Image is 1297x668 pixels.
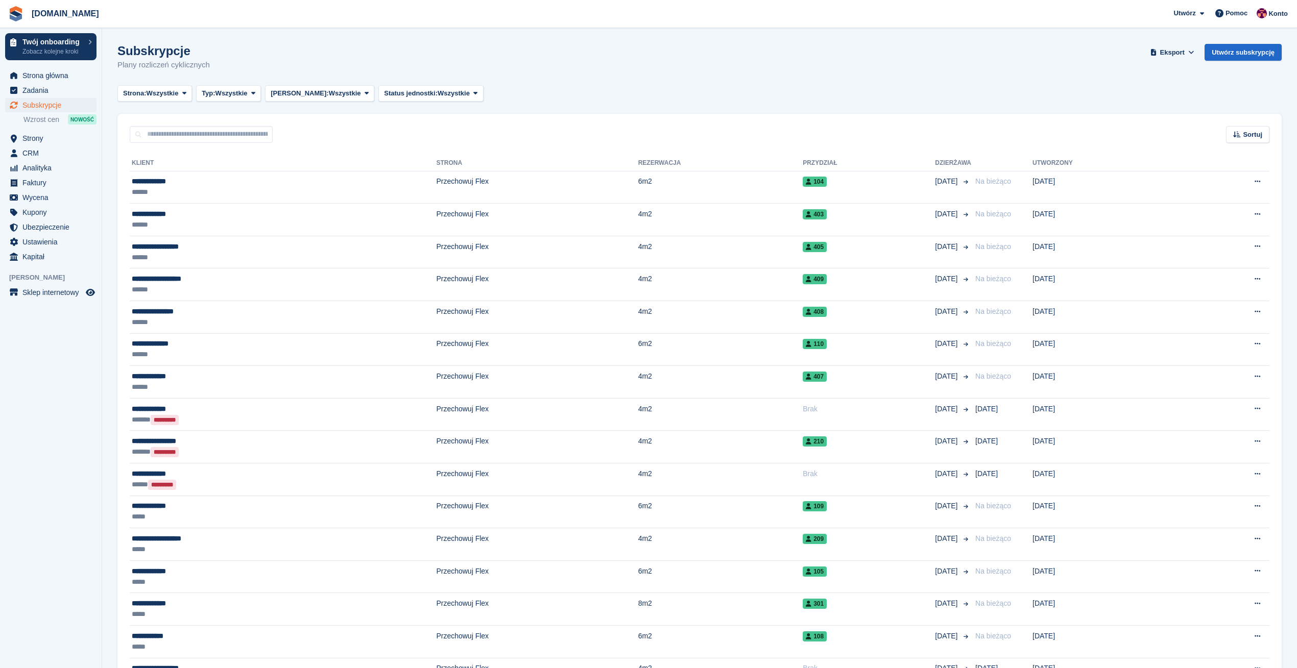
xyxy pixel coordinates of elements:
span: Analityka [22,161,84,175]
td: Przechowuj Flex [436,528,638,561]
span: Pomoc [1226,8,1247,18]
span: Wszystkie [438,88,470,98]
td: Przechowuj Flex [436,593,638,626]
span: CRM [22,146,84,160]
span: [DATE] [935,241,959,252]
span: 403 [803,209,827,219]
span: Na bieżąco [975,210,1011,218]
span: Na bieżąco [975,242,1011,251]
td: [DATE] [1032,236,1187,268]
td: Przechowuj Flex [436,366,638,399]
span: [DATE] [935,404,959,414]
span: Konto [1268,9,1288,19]
td: [DATE] [1032,593,1187,626]
p: Plany rozliczeń cyklicznych [117,59,210,71]
button: Strona: Wszystkie [117,85,192,102]
td: Przechowuj Flex [436,431,638,463]
span: Wszystkie [147,88,179,98]
a: menu [5,161,97,175]
td: [DATE] [1032,528,1187,561]
td: 4m2 [638,236,803,268]
span: Kapitał [22,250,84,264]
td: Przechowuj Flex [436,268,638,301]
a: menu [5,83,97,97]
div: NOWOŚĆ [68,114,97,125]
span: Wzrost cen [23,115,59,125]
span: Wycena [22,190,84,205]
span: [DATE] [935,274,959,284]
td: 4m2 [638,431,803,463]
td: [DATE] [1032,626,1187,658]
td: 4m2 [638,204,803,236]
td: [DATE] [1032,366,1187,399]
td: [DATE] [1032,171,1187,204]
a: menu [5,250,97,264]
a: menu [5,235,97,249]
span: [DATE] [935,371,959,382]
span: Na bieżąco [975,567,1011,575]
p: Zobacz kolejne kroki [22,47,83,56]
span: 109 [803,501,827,511]
span: Wszystkie [215,88,248,98]
span: [DATE] [935,501,959,511]
td: Przechowuj Flex [436,626,638,658]
span: Na bieżąco [975,307,1011,315]
span: Sklep internetowy [22,285,84,300]
th: Rezerwacja [638,155,803,171]
span: [DATE] [935,598,959,609]
a: menu [5,220,97,234]
a: menu [5,285,97,300]
td: Przechowuj Flex [436,204,638,236]
td: 4m2 [638,463,803,496]
th: Utworzony [1032,155,1187,171]
td: [DATE] [1032,333,1187,366]
span: Faktury [22,176,84,190]
a: [DOMAIN_NAME] [28,5,103,22]
a: menu [5,190,97,205]
span: Na bieżąco [975,372,1011,380]
img: stora-icon-8386f47178a22dfd0bd8f6a31ec36ba5ce8667c1dd55bd0f319d3a0aa187defe.svg [8,6,23,21]
td: Przechowuj Flex [436,496,638,528]
span: 405 [803,242,827,252]
button: [PERSON_NAME]: Wszystkie [265,85,374,102]
span: Kupony [22,205,84,219]
button: Status jednostki: Wszystkie [378,85,483,102]
button: Eksport [1148,44,1196,61]
span: Na bieżąco [975,177,1011,185]
span: [DATE] [935,306,959,317]
a: menu [5,205,97,219]
div: Brak [803,468,935,479]
td: 6m2 [638,496,803,528]
span: Typ: [202,88,215,98]
span: Strony [22,131,84,145]
span: Subskrypcje [22,98,84,112]
span: Status jednostki: [384,88,438,98]
td: 8m2 [638,593,803,626]
span: Zadania [22,83,84,97]
span: Eksport [1160,47,1185,58]
span: Na bieżąco [975,599,1011,607]
td: Przechowuj Flex [436,560,638,593]
td: Przechowuj Flex [436,171,638,204]
span: 108 [803,631,827,641]
td: [DATE] [1032,398,1187,431]
td: 6m2 [638,560,803,593]
a: menu [5,68,97,83]
td: Przechowuj Flex [436,398,638,431]
a: Utwórz subskrypcję [1205,44,1282,61]
span: [DATE] [935,631,959,641]
td: 6m2 [638,333,803,366]
a: menu [5,146,97,160]
td: Przechowuj Flex [436,463,638,496]
td: 4m2 [638,301,803,334]
span: [DATE] [935,468,959,479]
td: [DATE] [1032,496,1187,528]
td: 4m2 [638,366,803,399]
td: [DATE] [1032,204,1187,236]
span: [DATE] [935,566,959,577]
a: Wzrost cen NOWOŚĆ [23,114,97,125]
span: [DATE] [935,436,959,447]
span: 210 [803,436,827,447]
th: Klient [130,155,436,171]
span: 409 [803,274,827,284]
